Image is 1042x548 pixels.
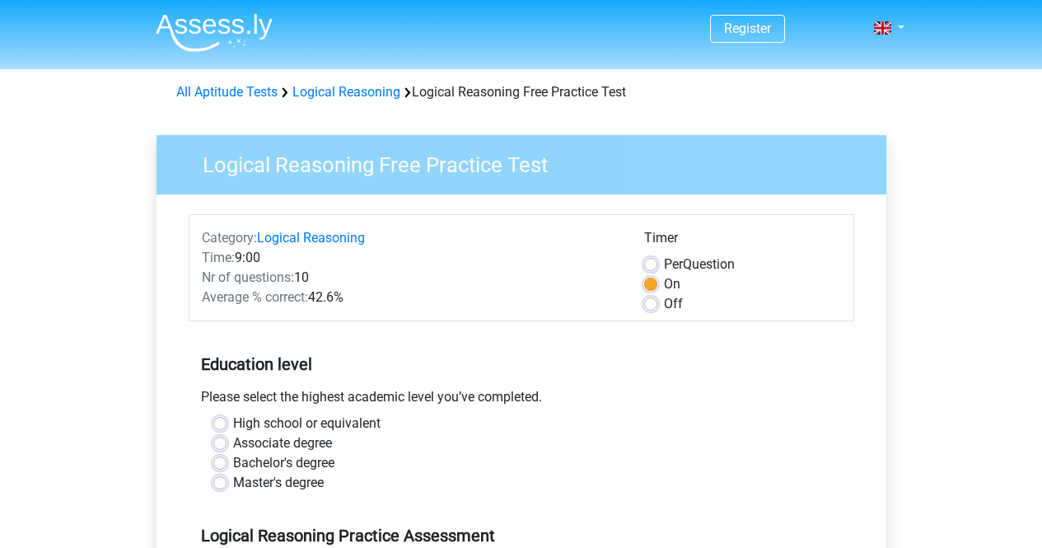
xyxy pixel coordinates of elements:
[202,250,235,265] span: Time:
[189,387,854,414] div: Please select the highest academic level you’ve completed.
[189,288,632,307] div: 42.6%
[233,414,381,433] label: High school or equivalent
[644,228,841,255] div: Timer
[202,230,257,246] span: Category:
[292,84,400,100] a: Logical Reasoning
[189,268,632,288] div: 10
[257,230,365,246] a: Logical Reasoning
[664,255,735,274] label: Question
[176,84,278,100] a: All Aptitude Tests
[201,348,842,381] h5: Education level
[233,433,332,453] label: Associate degree
[170,82,873,102] div: Logical Reasoning Free Practice Test
[724,21,771,36] a: Register
[201,526,842,546] h5: Logical Reasoning Practice Assessment
[189,248,632,268] div: 9:00
[156,13,273,52] img: Assessly
[664,256,683,272] span: Per
[202,269,294,285] span: Nr of questions:
[664,294,683,314] label: Off
[183,146,874,178] h3: Logical Reasoning Free Practice Test
[233,473,324,493] label: Master's degree
[202,289,308,305] span: Average % correct:
[233,453,334,473] label: Bachelor's degree
[664,274,680,294] label: On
